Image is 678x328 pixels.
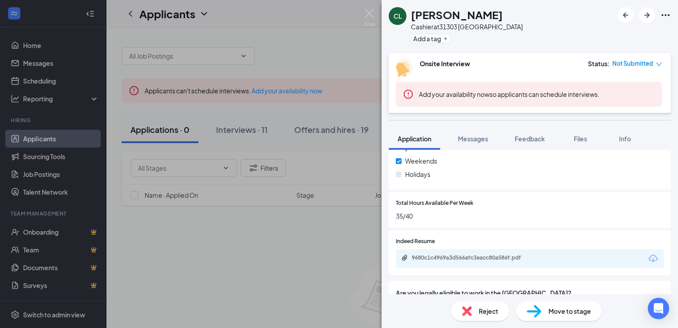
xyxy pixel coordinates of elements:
span: Total Hours Available Per Week [396,199,473,208]
span: Holidays [405,169,430,179]
span: Feedback [515,135,545,143]
div: CL [394,12,402,20]
span: Reject [479,306,498,316]
div: Open Intercom Messenger [648,298,669,319]
h1: [PERSON_NAME] [411,7,503,22]
span: Are you legally eligible to work in the [GEOGRAPHIC_DATA]? [396,288,664,298]
span: Indeed Resume [396,237,435,246]
div: Status : [588,59,610,68]
a: Paperclip9680c1c4969a3d566afc3eacc80a586f.pdf [401,254,545,263]
span: down [656,61,662,68]
svg: ArrowLeftNew [620,10,631,20]
span: Weekends [405,156,437,166]
svg: Plus [443,36,448,41]
span: Not Submitted [612,59,653,68]
button: Add your availability now [419,90,489,99]
span: Files [574,135,587,143]
b: Onsite Interview [420,60,470,68]
svg: Paperclip [401,254,408,261]
span: Messages [458,135,488,143]
span: so applicants can schedule interviews. [419,90,599,98]
span: Application [398,135,431,143]
button: PlusAdd a tag [411,34,450,43]
button: ArrowLeftNew [618,7,634,23]
svg: Error [403,89,414,100]
button: ArrowRight [639,7,655,23]
svg: ArrowRight [642,10,652,20]
div: Cashier at 31303 [GEOGRAPHIC_DATA] [411,22,523,31]
svg: Ellipses [660,10,671,20]
svg: Download [648,253,658,264]
div: 9680c1c4969a3d566afc3eacc80a586f.pdf [412,254,536,261]
span: Info [619,135,631,143]
span: 35/40 [396,211,664,221]
span: Move to stage [548,306,591,316]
